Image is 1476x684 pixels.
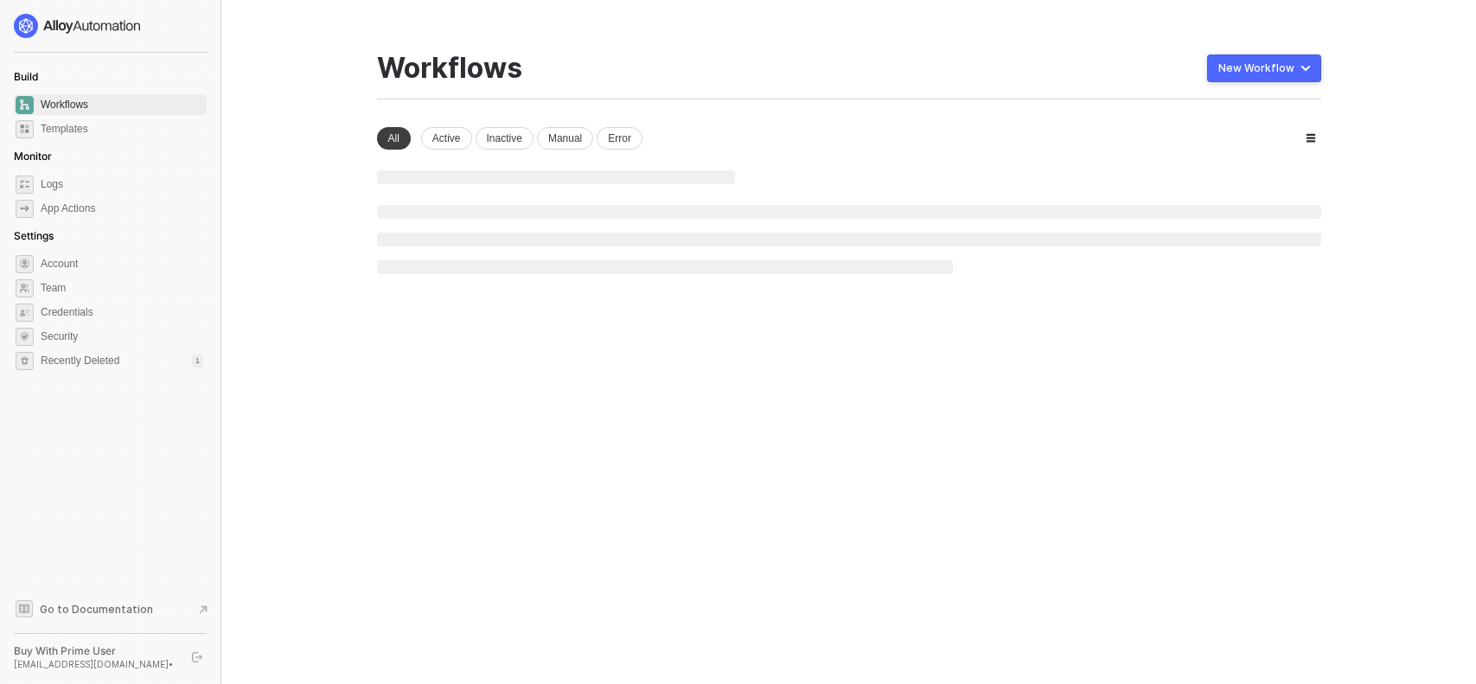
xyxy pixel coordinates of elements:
span: security [16,328,34,346]
div: Error [597,127,642,150]
span: document-arrow [195,601,212,618]
div: Buy With Prime User [14,644,176,658]
div: Inactive [476,127,534,150]
span: documentation [16,600,33,617]
span: Credentials [41,302,203,323]
span: Monitor [14,150,52,163]
span: Templates [41,118,203,139]
div: [EMAIL_ADDRESS][DOMAIN_NAME] • [14,658,176,670]
button: New Workflow [1207,54,1321,82]
span: dashboard [16,96,34,114]
a: Knowledge Base [14,598,208,619]
span: Account [41,253,203,274]
span: marketplace [16,120,34,138]
span: icon-logs [16,176,34,194]
span: Recently Deleted [41,354,119,368]
div: New Workflow [1218,61,1294,75]
span: Build [14,70,38,83]
div: All [377,127,411,150]
img: logo [14,14,142,38]
span: settings [16,352,34,370]
span: team [16,279,34,297]
div: 1 [192,354,203,368]
a: logo [14,14,207,38]
span: Security [41,326,203,347]
span: Team [41,278,203,298]
span: settings [16,255,34,273]
div: App Actions [41,201,95,216]
div: Active [421,127,472,150]
span: Logs [41,174,203,195]
span: Settings [14,229,54,242]
span: credentials [16,304,34,322]
div: Manual [537,127,593,150]
span: Go to Documentation [40,602,153,617]
span: Workflows [41,94,203,115]
div: Workflows [377,52,522,85]
span: logout [192,652,202,662]
span: icon-app-actions [16,200,34,218]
